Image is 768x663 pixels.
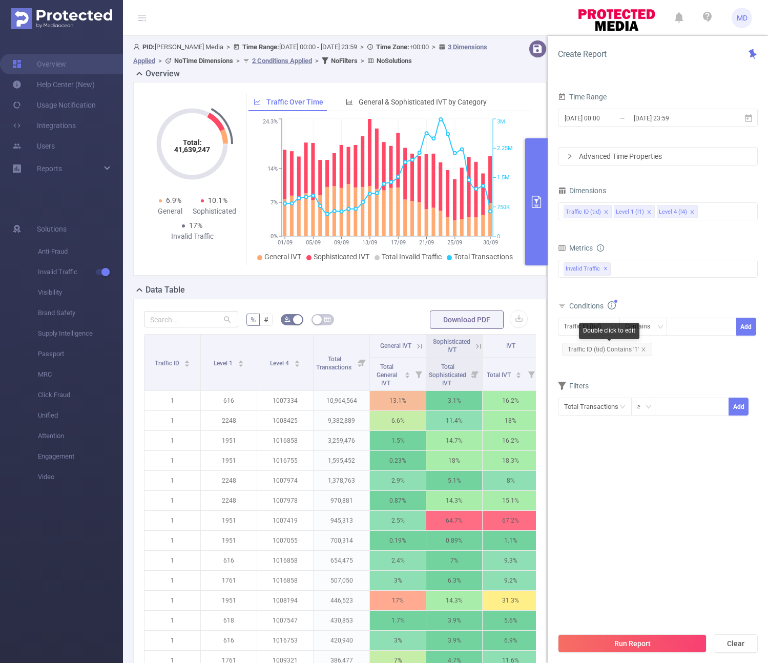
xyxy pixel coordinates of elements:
div: icon: rightAdvanced Time Properties [558,148,757,165]
span: > [429,43,439,51]
i: icon: bar-chart [346,98,353,106]
input: End date [633,111,716,125]
span: Conditions [569,302,616,310]
p: 1951 [201,511,257,530]
span: Dimensions [558,187,606,195]
p: 1,378,763 [314,471,369,490]
i: Filter menu [524,358,538,390]
div: Sort [404,370,410,377]
p: 1008425 [257,411,313,430]
tspan: 1.5M [497,175,510,181]
tspan: 30/09 [483,239,498,246]
p: 17% [370,591,426,610]
p: 18% [426,451,482,470]
b: Time Range: [242,43,279,51]
b: PID: [142,43,155,51]
p: 9,382,889 [314,411,369,430]
p: 700,314 [314,531,369,550]
p: 1 [144,511,200,530]
span: > [223,43,233,51]
p: 1016753 [257,631,313,650]
tspan: 09/09 [334,239,349,246]
p: 15.1% [483,491,538,510]
span: Invalid Traffic [38,262,123,282]
p: 1 [144,451,200,470]
p: 507,050 [314,571,369,590]
div: Invalid Traffic [170,231,214,242]
i: icon: close [641,347,646,352]
span: Visibility [38,282,123,303]
p: 8% [483,471,538,490]
input: Search... [144,311,238,327]
p: 616 [201,391,257,410]
span: Video [38,467,123,487]
span: > [233,57,243,65]
p: 14.3% [426,491,482,510]
span: Sophisticated IVT [314,253,369,261]
p: 3.1% [426,391,482,410]
p: 654,475 [314,551,369,570]
i: icon: caret-up [405,370,410,374]
p: 11.4% [426,411,482,430]
tspan: 14% [267,165,278,172]
span: > [358,57,367,65]
i: icon: caret-down [516,374,522,377]
p: 9.3% [483,551,538,570]
span: Total General IVT [377,363,397,387]
i: icon: caret-up [294,359,300,362]
span: Total Transactions [454,253,513,261]
p: 1 [144,571,200,590]
i: Filter menu [355,335,369,390]
span: General IVT [380,342,411,349]
span: Traffic Over Time [266,98,323,106]
p: 1008194 [257,591,313,610]
p: 446,523 [314,591,369,610]
p: 1.1% [483,531,538,550]
p: 616 [201,631,257,650]
i: icon: line-chart [254,98,261,106]
i: icon: info-circle [597,244,604,252]
tspan: 41,639,247 [174,146,210,154]
span: Traffic ID [155,360,181,367]
p: 1 [144,551,200,570]
i: icon: close [647,210,652,216]
span: General IVT [264,253,301,261]
p: 1.5% [370,431,426,450]
div: General [148,206,192,217]
span: MD [737,8,748,28]
tspan: 2.25M [497,145,513,152]
p: 0.23% [370,451,426,470]
p: 1761 [201,571,257,590]
p: 16.2% [483,431,538,450]
p: 9.2% [483,571,538,590]
span: General & Sophisticated IVT by Category [359,98,487,106]
p: 1016858 [257,551,313,570]
p: 3% [370,631,426,650]
i: icon: caret-up [184,359,190,362]
span: Filters [558,382,589,390]
div: Double click to edit [579,323,639,339]
i: icon: down [646,404,652,411]
p: 1 [144,391,200,410]
span: Attention [38,426,123,446]
i: icon: caret-up [516,370,522,374]
span: Sophisticated IVT [433,338,470,354]
li: Level 1 (l1) [614,205,655,218]
p: 67.2% [483,511,538,530]
span: Level 1 [214,360,234,367]
tspan: 13/09 [363,239,378,246]
p: 1951 [201,531,257,550]
p: 16.2% [483,391,538,410]
span: Total Transactions [316,356,353,371]
p: 10,964,564 [314,391,369,410]
span: Time Range [558,93,607,101]
span: Level 4 [270,360,290,367]
span: Engagement [38,446,123,467]
span: Supply Intelligence [38,323,123,344]
tspan: 7% [271,199,278,206]
p: 3,259,476 [314,431,369,450]
p: 1007974 [257,471,313,490]
span: [PERSON_NAME] Media [DATE] 00:00 - [DATE] 23:59 +00:00 [133,43,487,65]
button: Download PDF [430,310,504,329]
tspan: 750K [497,204,510,211]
